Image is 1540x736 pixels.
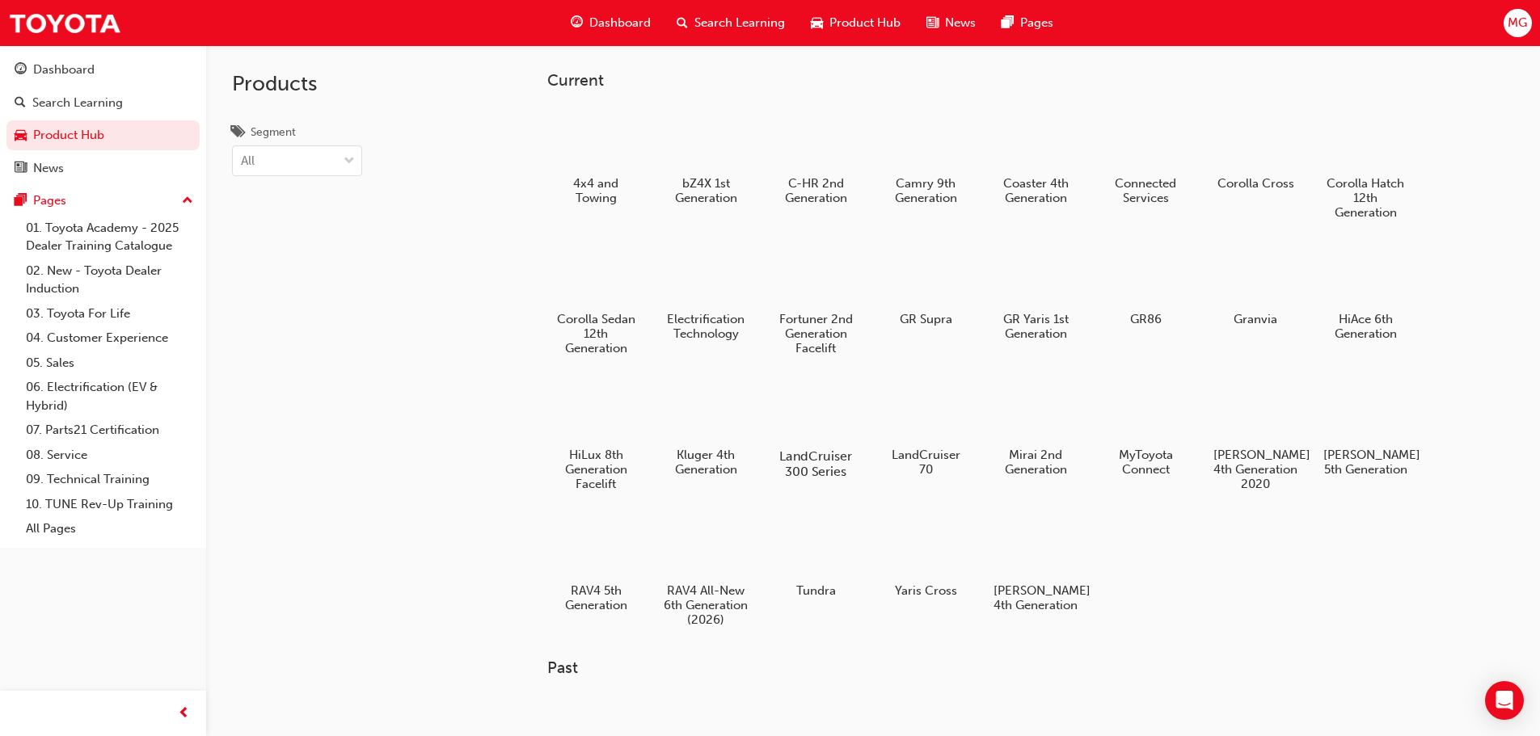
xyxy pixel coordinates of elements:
h5: Yaris Cross [884,583,968,598]
span: pages-icon [1002,13,1014,33]
h5: [PERSON_NAME] 5th Generation [1323,448,1408,477]
a: HiAce 6th Generation [1317,238,1414,347]
h5: bZ4X 1st Generation [664,176,749,205]
h5: RAV4 5th Generation [554,583,639,612]
h5: Corolla Hatch 12th Generation [1323,176,1408,220]
a: MyToyota Connect [1097,374,1194,482]
a: GR Supra [877,238,974,332]
a: Tundra [767,510,864,604]
h5: HiAce 6th Generation [1323,312,1408,341]
h5: [PERSON_NAME] 4th Generation [994,583,1078,612]
a: 06. Electrification (EV & Hybrid) [19,375,200,418]
div: Search Learning [32,94,123,112]
span: Product Hub [829,14,901,32]
span: car-icon [15,128,27,143]
span: down-icon [344,151,355,172]
h5: Camry 9th Generation [884,176,968,205]
span: guage-icon [571,13,583,33]
a: Dashboard [6,55,200,85]
a: LandCruiser 300 Series [767,374,864,482]
h5: 4x4 and Towing [554,176,639,205]
h5: Granvia [1213,312,1298,326]
a: 01. Toyota Academy - 2025 Dealer Training Catalogue [19,216,200,259]
a: Yaris Cross [877,510,974,604]
h5: Connected Services [1103,176,1188,205]
button: Pages [6,186,200,216]
a: Corolla Sedan 12th Generation [547,238,644,361]
h5: Electrification Technology [664,312,749,341]
a: HiLux 8th Generation Facelift [547,374,644,497]
div: Open Intercom Messenger [1485,681,1524,720]
a: GR Yaris 1st Generation [987,238,1084,347]
a: 02. New - Toyota Dealer Induction [19,259,200,301]
div: Pages [33,191,66,210]
h5: Corolla Sedan 12th Generation [554,312,639,355]
a: search-iconSearch Learning [664,6,798,40]
h5: LandCruiser 300 Series [770,448,860,479]
a: 4x4 and Towing [547,103,644,211]
a: All Pages [19,516,200,541]
a: GR86 [1097,238,1194,332]
span: pages-icon [15,194,27,208]
h5: GR86 [1103,312,1188,326]
a: bZ4X 1st Generation [657,103,754,211]
span: Pages [1020,14,1053,32]
a: [PERSON_NAME] 5th Generation [1317,374,1414,482]
a: Camry 9th Generation [877,103,974,211]
span: guage-icon [15,63,27,78]
a: Product Hub [6,120,200,150]
h5: Fortuner 2nd Generation Facelift [774,312,859,355]
h5: Mirai 2nd Generation [994,448,1078,477]
a: Granvia [1207,238,1304,332]
a: 08. Service [19,443,200,468]
a: Corolla Cross [1207,103,1304,196]
div: Dashboard [33,61,95,79]
a: guage-iconDashboard [558,6,664,40]
a: 03. Toyota For Life [19,301,200,326]
span: news-icon [926,13,939,33]
div: News [33,159,64,178]
a: Kluger 4th Generation [657,374,754,482]
a: RAV4 All-New 6th Generation (2026) [657,510,754,633]
a: Electrification Technology [657,238,754,347]
h2: Products [232,71,362,97]
h3: Current [547,71,1466,90]
h5: MyToyota Connect [1103,448,1188,477]
h3: Past [547,658,1466,677]
a: 10. TUNE Rev-Up Training [19,492,200,517]
a: 04. Customer Experience [19,326,200,351]
div: Segment [251,124,296,141]
span: Search Learning [694,14,785,32]
h5: Kluger 4th Generation [664,448,749,477]
a: Connected Services [1097,103,1194,211]
span: tags-icon [232,126,244,141]
h5: Coaster 4th Generation [994,176,1078,205]
a: [PERSON_NAME] 4th Generation [987,510,1084,618]
span: MG [1508,14,1527,32]
h5: GR Supra [884,312,968,326]
span: car-icon [811,13,823,33]
a: News [6,154,200,183]
span: prev-icon [178,704,190,724]
span: Dashboard [589,14,651,32]
button: DashboardSearch LearningProduct HubNews [6,52,200,186]
h5: Tundra [774,583,859,598]
h5: HiLux 8th Generation Facelift [554,448,639,491]
h5: GR Yaris 1st Generation [994,312,1078,341]
a: Coaster 4th Generation [987,103,1084,211]
span: search-icon [677,13,688,33]
a: [PERSON_NAME] 4th Generation 2020 [1207,374,1304,497]
a: Mirai 2nd Generation [987,374,1084,482]
div: All [241,152,255,170]
a: Search Learning [6,88,200,118]
a: 07. Parts21 Certification [19,418,200,443]
h5: RAV4 All-New 6th Generation (2026) [664,583,749,627]
button: MG [1504,9,1532,37]
a: C-HR 2nd Generation [767,103,864,211]
h5: C-HR 2nd Generation [774,176,859,205]
a: LandCruiser 70 [877,374,974,482]
a: RAV4 5th Generation [547,510,644,618]
img: Trak [8,5,121,41]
